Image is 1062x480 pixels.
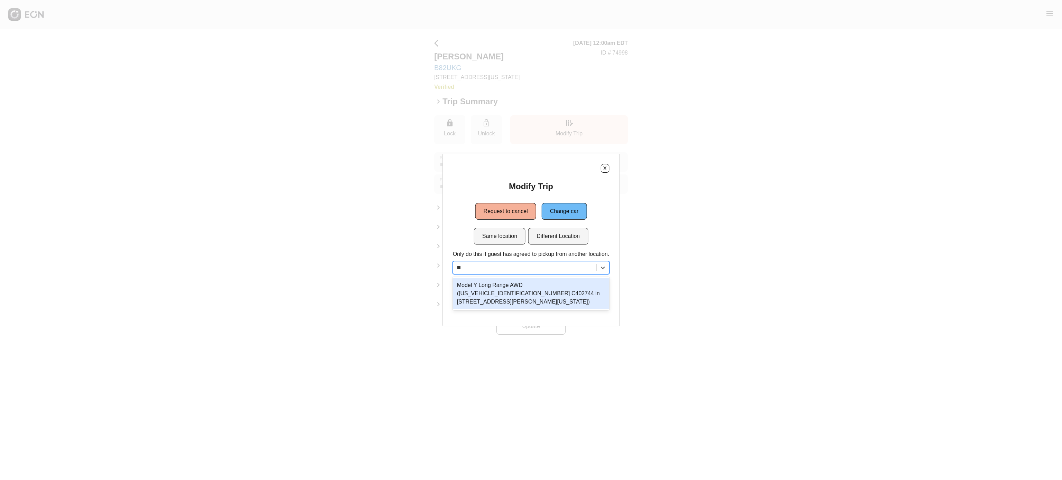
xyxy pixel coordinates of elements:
[509,181,553,192] h2: Modify Trip
[453,278,609,309] div: Model Y Long Range AWD ([US_VEHICLE_IDENTIFICATION_NUMBER] C402744 in [STREET_ADDRESS][PERSON_NAM...
[542,203,587,220] button: Change car
[453,250,609,258] p: Only do this if guest has agreed to pickup from another location.
[474,228,525,244] button: Same location
[600,164,609,173] button: X
[528,228,588,244] button: Different Location
[475,203,536,220] button: Request to cancel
